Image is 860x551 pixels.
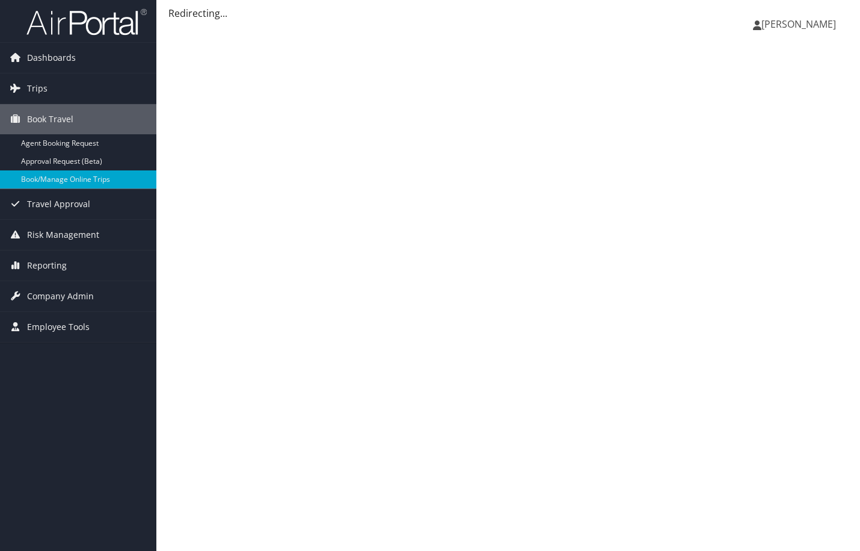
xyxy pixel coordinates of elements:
[27,189,90,219] span: Travel Approval
[168,6,848,20] div: Redirecting...
[27,43,76,73] span: Dashboards
[27,251,67,281] span: Reporting
[26,8,147,36] img: airportal-logo.png
[27,73,48,104] span: Trips
[761,17,836,31] span: [PERSON_NAME]
[27,312,90,342] span: Employee Tools
[753,6,848,42] a: [PERSON_NAME]
[27,220,99,250] span: Risk Management
[27,104,73,134] span: Book Travel
[27,281,94,311] span: Company Admin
